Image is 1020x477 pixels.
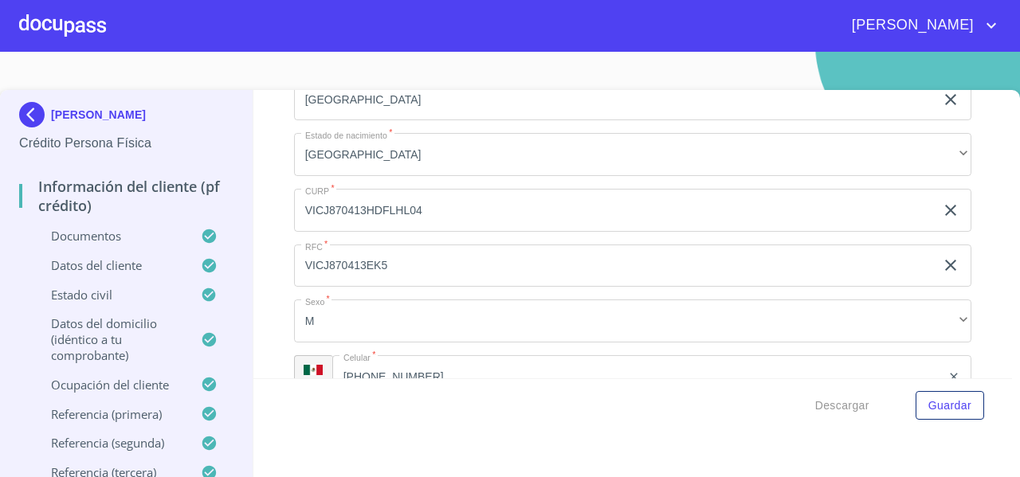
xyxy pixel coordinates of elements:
button: clear input [941,90,960,109]
span: Guardar [928,396,971,416]
p: Información del cliente (PF crédito) [19,177,233,215]
img: R93DlvwvvjP9fbrDwZeCRYBHk45OWMq+AAOlFVsxT89f82nwPLnD58IP7+ANJEaWYhP0Tx8kkA0WlQMPQsAAgwAOmBj20AXj6... [304,365,323,376]
span: [PERSON_NAME] [840,13,982,38]
button: Guardar [916,391,984,420]
button: clear input [947,370,960,383]
button: account of current user [840,13,1001,38]
p: Estado Civil [19,287,201,303]
button: Descargar [809,391,876,420]
p: Documentos [19,228,201,244]
img: Docupass spot blue [19,102,51,127]
p: Crédito Persona Física [19,134,233,153]
button: clear input [941,201,960,220]
p: MXN [304,377,324,389]
div: M [294,299,971,342]
p: [PERSON_NAME] [51,108,146,121]
div: [PERSON_NAME] [19,102,233,134]
p: Datos del domicilio (idéntico a tu comprobante) [19,315,201,363]
p: Referencia (primera) [19,406,201,422]
button: clear input [941,256,960,275]
p: Referencia (segunda) [19,435,201,451]
span: Descargar [815,396,869,416]
div: [GEOGRAPHIC_DATA] [294,133,971,176]
p: Datos del cliente [19,257,201,273]
p: Ocupación del Cliente [19,377,201,393]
